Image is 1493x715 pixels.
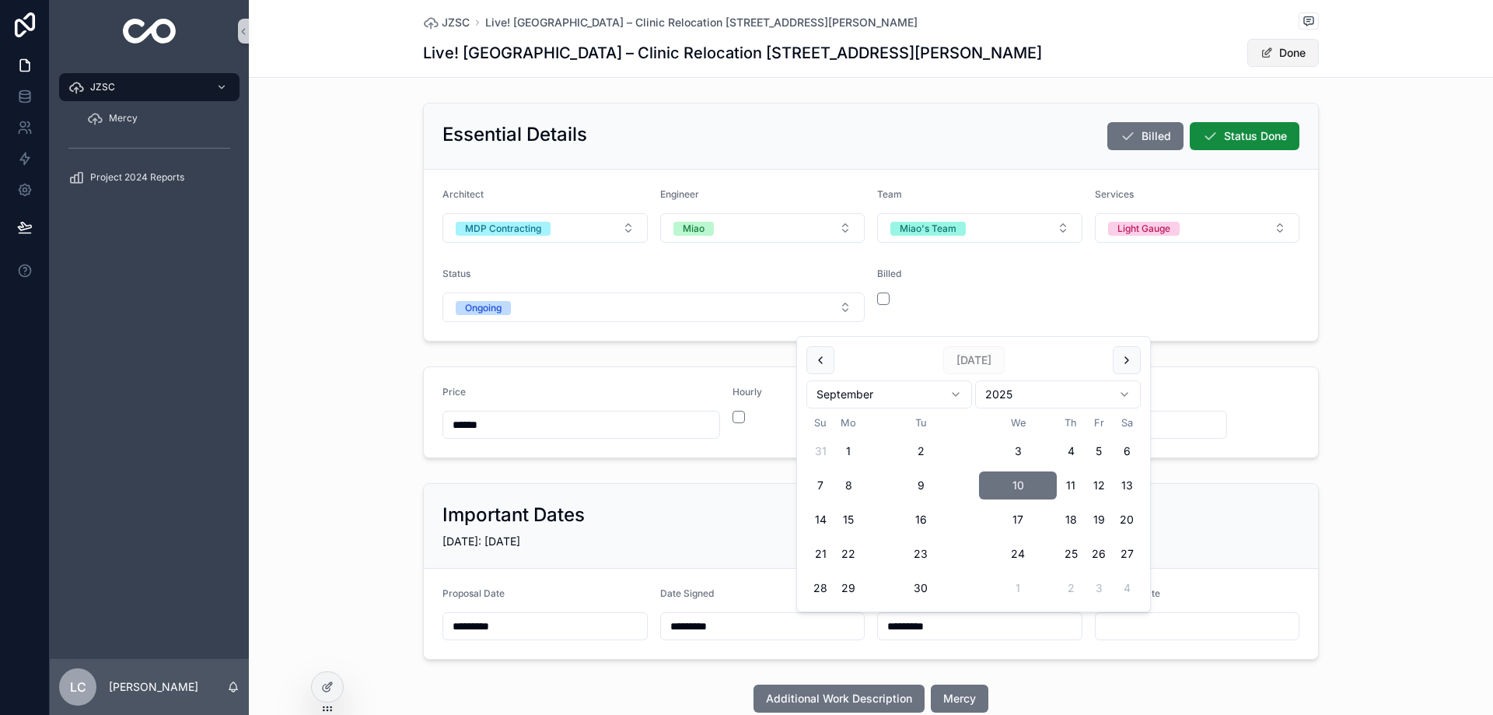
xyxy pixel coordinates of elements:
[907,471,935,499] button: Tuesday, September 9th, 2025
[900,222,956,236] div: Miao's Team
[660,213,865,243] button: Select Button
[59,73,240,101] a: JZSC
[834,540,862,568] button: Monday, September 22nd, 2025
[1004,437,1032,465] button: Wednesday, September 3rd, 2025
[683,222,705,236] div: Miao
[1095,188,1134,200] span: Services
[806,574,834,602] button: Sunday, September 28th, 2025
[1224,128,1287,144] span: Status Done
[907,540,935,568] button: Tuesday, September 23rd, 2025
[90,81,115,93] span: JZSC
[442,213,648,243] button: Select Button
[806,540,834,568] button: Sunday, September 21st, 2025
[442,293,865,322] button: Select Button
[1085,471,1113,499] button: Friday, September 12th, 2025
[877,188,902,200] span: Team
[834,574,862,602] button: Monday, September 29th, 2025
[1117,222,1170,236] div: Light Gauge
[109,679,198,695] p: [PERSON_NAME]
[1190,122,1299,150] button: Status Done
[1113,471,1141,499] button: Saturday, September 13th, 2025
[1113,437,1141,465] button: Saturday, September 6th, 2025
[834,415,862,431] th: Monday
[109,112,138,124] span: Mercy
[943,691,976,706] span: Mercy
[1004,471,1032,499] button: Today, Wednesday, September 10th, 2025, selected
[907,506,935,534] button: Tuesday, September 16th, 2025
[1004,506,1032,534] button: Wednesday, September 17th, 2025
[1085,574,1113,602] button: Friday, October 3rd, 2025
[90,171,184,184] span: Project 2024 Reports
[753,685,925,713] button: Additional Work Description
[442,587,505,599] span: Proposal Date
[1142,128,1171,144] span: Billed
[979,415,1057,431] th: Wednesday
[1095,213,1300,243] button: Select Button
[59,163,240,191] a: Project 2024 Reports
[423,42,1042,64] h1: Live! [GEOGRAPHIC_DATA] – Clinic Relocation [STREET_ADDRESS][PERSON_NAME]
[442,15,470,30] span: JZSC
[1113,574,1141,602] button: Saturday, October 4th, 2025
[834,437,862,465] button: Monday, September 1st, 2025
[1085,506,1113,534] button: Friday, September 19th, 2025
[442,386,466,398] span: Price
[1004,540,1032,568] button: Wednesday, September 24th, 2025
[806,437,834,465] button: Sunday, August 31st, 2025
[907,574,935,602] button: Tuesday, September 30th, 2025
[123,19,177,44] img: App logo
[1085,540,1113,568] button: Friday, September 26th, 2025
[834,471,862,499] button: Monday, September 8th, 2025
[733,386,762,398] span: Hourly
[50,62,249,212] div: scrollable content
[1085,437,1113,465] button: Friday, September 5th, 2025
[465,301,502,315] div: Ongoing
[660,587,714,599] span: Date Signed
[806,415,834,431] th: Sunday
[806,471,834,499] button: Sunday, September 7th, 2025
[931,685,988,713] button: Mercy
[1057,540,1085,568] button: Thursday, September 25th, 2025
[877,268,901,279] span: Billed
[1057,415,1085,431] th: Thursday
[78,104,240,132] a: Mercy
[423,15,470,30] a: JZSC
[806,415,1141,602] table: September 2025
[465,222,541,236] div: MDP Contracting
[877,213,1082,243] button: Select Button
[442,268,470,279] span: Status
[1057,437,1085,465] button: Thursday, September 4th, 2025
[1113,540,1141,568] button: Saturday, September 27th, 2025
[442,122,587,147] h2: Essential Details
[70,678,86,696] span: LC
[1057,506,1085,534] button: Thursday, September 18th, 2025
[1247,39,1319,67] button: Done
[766,691,912,706] span: Additional Work Description
[485,15,918,30] a: Live! [GEOGRAPHIC_DATA] – Clinic Relocation [STREET_ADDRESS][PERSON_NAME]
[806,506,834,534] button: Sunday, September 14th, 2025
[442,534,520,548] span: [DATE]: [DATE]
[834,506,862,534] button: Monday, September 15th, 2025
[907,437,935,465] button: Tuesday, September 2nd, 2025
[1113,415,1141,431] th: Saturday
[862,415,979,431] th: Tuesday
[1107,122,1184,150] button: Billed
[660,188,699,200] span: Engineer
[1085,415,1113,431] th: Friday
[1113,506,1141,534] button: Saturday, September 20th, 2025
[1057,471,1085,499] button: Thursday, September 11th, 2025
[1004,574,1032,602] button: Wednesday, October 1st, 2025
[442,503,585,527] h2: Important Dates
[1057,574,1085,602] button: Thursday, October 2nd, 2025
[442,188,484,200] span: Architect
